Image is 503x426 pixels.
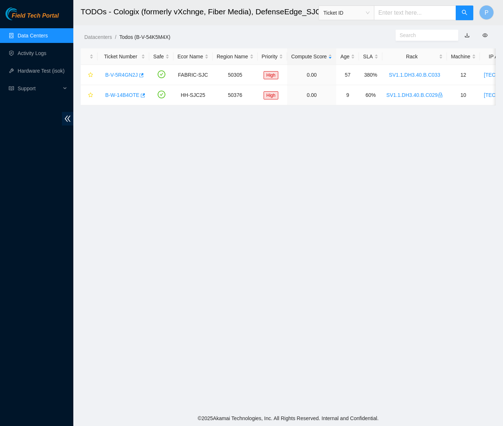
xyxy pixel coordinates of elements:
span: High [264,91,279,99]
a: B-V-5R4GN2J [105,72,138,78]
button: download [459,29,475,41]
span: High [264,71,279,79]
a: download [465,32,470,38]
input: Enter text here... [374,6,456,20]
a: B-W-14B4OTE [105,92,139,98]
td: 0.00 [287,65,336,85]
span: Ticket ID [323,7,370,18]
a: Datacenters [84,34,112,40]
span: Support [18,81,61,96]
span: double-left [62,112,73,125]
a: Akamai TechnologiesField Tech Portal [5,13,59,23]
a: Activity Logs [18,50,47,56]
span: star [88,92,93,98]
a: Hardware Test (isok) [18,68,65,74]
a: SV1.1.DH3.40.B.C029lock [386,92,443,98]
button: star [85,89,93,101]
button: search [456,6,473,20]
span: Field Tech Portal [12,12,59,19]
a: Data Centers [18,33,48,39]
td: 10 [447,85,480,105]
td: 50376 [213,85,258,105]
span: check-circle [158,91,165,98]
button: P [479,5,494,20]
button: star [85,69,93,81]
a: Todos (B-V-54K5M4X) [119,34,170,40]
td: 60% [359,85,382,105]
td: 380% [359,65,382,85]
span: star [88,72,93,78]
td: 12 [447,65,480,85]
td: 57 [336,65,359,85]
span: P [485,8,489,17]
span: check-circle [158,70,165,78]
span: eye [482,33,488,38]
a: SV1.1.DH3.40.B.C033 [389,72,440,78]
span: lock [438,92,443,98]
img: Akamai Technologies [5,7,37,20]
input: Search [400,31,448,39]
footer: © 2025 Akamai Technologies, Inc. All Rights Reserved. Internal and Confidential. [73,411,503,426]
td: 50305 [213,65,258,85]
span: search [462,10,467,17]
td: FABRIC-SJC [173,65,213,85]
span: read [9,86,14,91]
td: 0.00 [287,85,336,105]
td: HH-SJC25 [173,85,213,105]
span: / [115,34,116,40]
td: 9 [336,85,359,105]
